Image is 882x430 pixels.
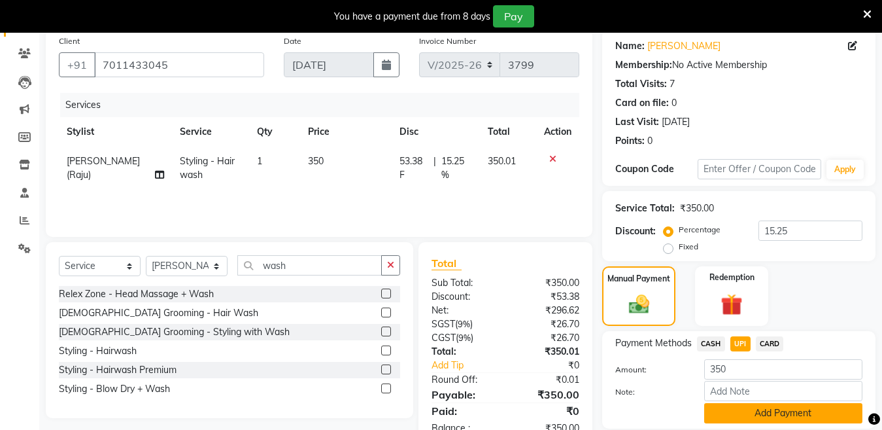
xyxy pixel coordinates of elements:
span: Payment Methods [615,336,692,350]
div: ( ) [422,317,505,331]
th: Qty [249,117,300,147]
div: You have a payment due from 8 days [334,10,490,24]
th: Total [480,117,536,147]
span: CASH [697,336,725,351]
span: CARD [756,336,784,351]
div: Card on file: [615,96,669,110]
label: Note: [605,386,694,398]
label: Redemption [709,272,755,283]
div: ₹0 [505,403,589,419]
div: Relex Zone - Head Massage + Wash [59,287,214,301]
div: ₹350.00 [505,387,589,403]
label: Amount: [605,364,694,376]
div: ₹350.01 [505,345,589,359]
div: Services [60,93,589,117]
img: _cash.svg [622,293,656,316]
span: [PERSON_NAME] (Raju) [67,155,140,181]
div: No Active Membership [615,58,862,72]
input: Enter Offer / Coupon Code [698,159,821,179]
div: Service Total: [615,202,675,215]
span: 350.01 [488,155,516,167]
button: Pay [493,5,534,27]
input: Search by Name/Mobile/Email/Code [94,52,264,77]
div: Points: [615,134,645,148]
th: Price [300,117,392,147]
div: ₹26.70 [505,331,589,345]
button: +91 [59,52,95,77]
div: [DEMOGRAPHIC_DATA] Grooming - Styling with Wash [59,325,290,339]
input: Amount [704,359,862,380]
div: Discount: [615,224,656,238]
div: ₹26.70 [505,317,589,331]
div: Payable: [422,387,505,403]
button: Add Payment [704,403,862,423]
div: [DATE] [662,115,690,129]
div: ₹296.62 [505,304,589,317]
div: Sub Total: [422,276,505,290]
div: ( ) [422,331,505,345]
span: SGST [432,318,455,330]
div: Styling - Hairwash [59,344,137,358]
img: _gift.svg [714,291,749,318]
div: 0 [647,134,653,148]
div: 0 [671,96,677,110]
span: 15.25 % [441,154,472,182]
label: Manual Payment [607,273,670,285]
div: [DEMOGRAPHIC_DATA] Grooming - Hair Wash [59,306,258,320]
a: [PERSON_NAME] [647,39,721,53]
label: Client [59,35,80,47]
button: Apply [826,160,864,179]
div: ₹350.00 [505,276,589,290]
div: Paid: [422,403,505,419]
span: UPI [730,336,751,351]
div: Total: [422,345,505,359]
a: Add Tip [422,359,519,372]
th: Disc [392,117,480,147]
label: Fixed [679,241,698,253]
div: Round Off: [422,373,505,387]
div: Styling - Blow Dry + Wash [59,382,170,396]
div: Coupon Code [615,162,698,176]
span: 9% [458,319,470,329]
span: Styling - Hairwash [180,155,235,181]
div: Discount: [422,290,505,304]
div: Last Visit: [615,115,659,129]
span: CGST [432,332,456,344]
input: Search or Scan [237,255,382,276]
div: ₹350.00 [680,202,714,215]
input: Add Note [704,381,862,401]
span: 9% [458,332,471,343]
th: Service [172,117,249,147]
div: Membership: [615,58,672,72]
span: | [433,154,436,182]
div: Name: [615,39,645,53]
label: Percentage [679,224,721,236]
th: Stylist [59,117,172,147]
span: 53.38 F [399,154,428,182]
div: ₹53.38 [505,290,589,304]
div: ₹0.01 [505,373,589,387]
span: Total [432,257,462,270]
label: Date [284,35,301,47]
span: 1 [257,155,262,167]
label: Invoice Number [419,35,476,47]
span: 350 [308,155,324,167]
div: Net: [422,304,505,317]
div: ₹0 [519,359,589,372]
div: 7 [670,77,675,91]
div: Styling - Hairwash Premium [59,363,177,377]
div: Total Visits: [615,77,667,91]
th: Action [536,117,579,147]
